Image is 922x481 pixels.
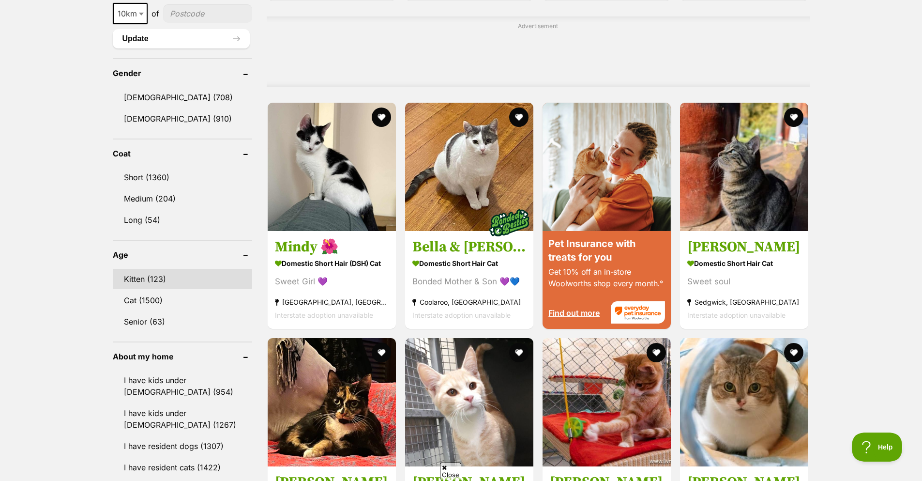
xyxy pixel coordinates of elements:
h3: [PERSON_NAME] [687,238,801,256]
h3: Bella & [PERSON_NAME] [412,238,526,256]
strong: Sedgwick, [GEOGRAPHIC_DATA] [687,295,801,309]
span: 10km [113,3,148,24]
header: Gender [113,69,253,78]
a: I have resident dogs (1307) [113,436,253,456]
img: Diego Moriarty - Domestic Short Hair (DSH) Cat [543,338,671,466]
button: favourite [372,108,391,127]
button: favourite [509,108,529,127]
h3: Mindy 🌺 [275,238,389,256]
button: favourite [372,343,391,362]
input: postcode [163,4,253,23]
a: [DEMOGRAPHIC_DATA] (910) [113,109,253,129]
a: I have resident cats (1422) [113,457,253,478]
a: [DEMOGRAPHIC_DATA] (708) [113,87,253,108]
span: Interstate adoption unavailable [275,311,373,319]
a: Short (1360) [113,167,253,187]
strong: Domestic Short Hair (DSH) Cat [275,256,389,270]
span: Close [440,463,461,480]
iframe: Help Scout Beacon - Open [852,433,903,462]
a: Kitten (123) [113,269,253,289]
img: Luca Quinnell - Domestic Short Hair Cat [405,338,533,466]
div: Bonded Mother & Son 💜💙 [412,275,526,288]
a: Cat (1500) [113,290,253,310]
button: favourite [509,343,529,362]
a: I have kids under [DEMOGRAPHIC_DATA] (1267) [113,403,253,435]
a: Medium (204) [113,188,253,209]
a: [PERSON_NAME] Domestic Short Hair Cat Sweet soul Sedgwick, [GEOGRAPHIC_DATA] Interstate adoption ... [680,231,808,329]
span: Interstate adoption unavailable [412,311,511,319]
div: Sweet Girl 💜 [275,275,389,288]
img: Gemima Illingworth - Domestic Short Hair Cat [268,338,396,466]
strong: Domestic Short Hair Cat [687,256,801,270]
img: Cheeta Babbington - Domestic Short Hair Cat [680,103,808,231]
button: Update [113,29,250,48]
img: bonded besties [485,199,533,247]
img: Bella & Kevin 💕 - Domestic Short Hair Cat [405,103,533,231]
header: Age [113,250,253,259]
img: Mindy 🌺 - Domestic Short Hair (DSH) Cat [268,103,396,231]
a: Senior (63) [113,311,253,332]
a: Mindy 🌺 Domestic Short Hair (DSH) Cat Sweet Girl 💜 [GEOGRAPHIC_DATA], [GEOGRAPHIC_DATA] Interstat... [268,231,396,329]
a: Bella & [PERSON_NAME] Domestic Short Hair Cat Bonded Mother & Son 💜💙 Coolaroo, [GEOGRAPHIC_DATA] ... [405,231,533,329]
header: Coat [113,149,253,158]
strong: Domestic Short Hair Cat [412,256,526,270]
a: I have kids under [DEMOGRAPHIC_DATA] (954) [113,370,253,402]
span: Interstate adoption unavailable [687,311,786,319]
div: Sweet soul [687,275,801,288]
header: About my home [113,352,253,361]
a: Long (54) [113,210,253,230]
span: 10km [114,7,147,20]
strong: Coolaroo, [GEOGRAPHIC_DATA] [412,295,526,309]
strong: [GEOGRAPHIC_DATA], [GEOGRAPHIC_DATA] [275,295,389,309]
button: favourite [785,108,804,127]
button: favourite [647,343,666,362]
div: Advertisement [267,16,809,87]
img: Kaolin Jagger - Domestic Short Hair Cat [680,338,808,466]
span: of [151,8,159,19]
button: favourite [785,343,804,362]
